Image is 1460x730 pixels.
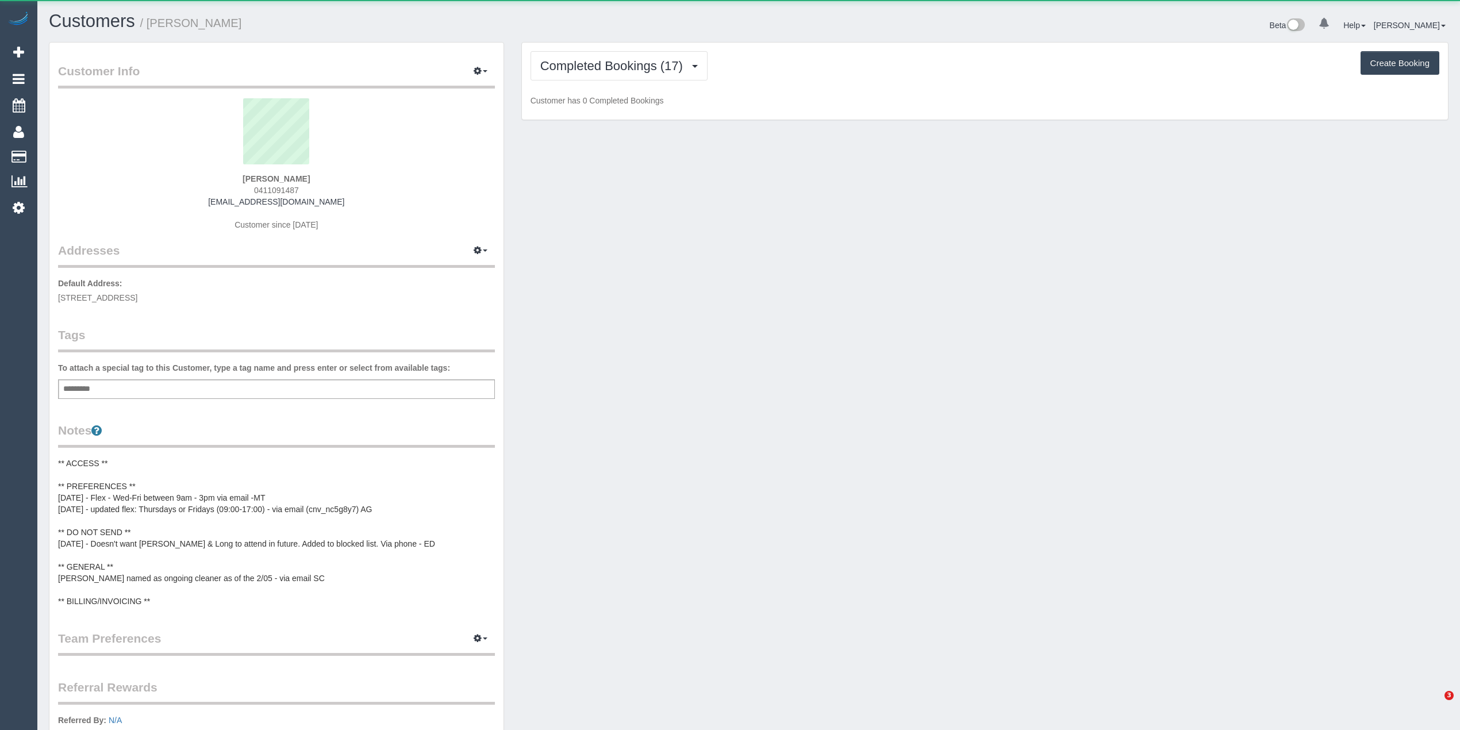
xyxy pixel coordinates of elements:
a: [PERSON_NAME] [1374,21,1446,30]
span: Customer since [DATE] [235,220,318,229]
a: Beta [1270,21,1305,30]
pre: ** ACCESS ** ** PREFERENCES ** [DATE] - Flex - Wed-Fri between 9am - 3pm via email -MT [DATE] - u... [58,458,495,607]
legend: Referral Rewards [58,679,495,705]
a: N/A [109,716,122,725]
span: 0411091487 [254,186,299,195]
span: 3 [1444,691,1454,700]
span: [STREET_ADDRESS] [58,293,137,302]
legend: Customer Info [58,63,495,89]
strong: [PERSON_NAME] [243,174,310,183]
button: Completed Bookings (17) [531,51,708,80]
p: Customer has 0 Completed Bookings [531,95,1439,106]
img: Automaid Logo [7,11,30,28]
legend: Tags [58,326,495,352]
a: [EMAIL_ADDRESS][DOMAIN_NAME] [208,197,344,206]
img: New interface [1286,18,1305,33]
a: Help [1343,21,1366,30]
legend: Notes [58,422,495,448]
a: Customers [49,11,135,31]
label: To attach a special tag to this Customer, type a tag name and press enter or select from availabl... [58,362,450,374]
label: Referred By: [58,714,106,726]
iframe: Intercom live chat [1421,691,1449,719]
legend: Team Preferences [58,630,495,656]
button: Create Booking [1361,51,1439,75]
label: Default Address: [58,278,122,289]
span: Completed Bookings (17) [540,59,689,73]
small: / [PERSON_NAME] [140,17,242,29]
